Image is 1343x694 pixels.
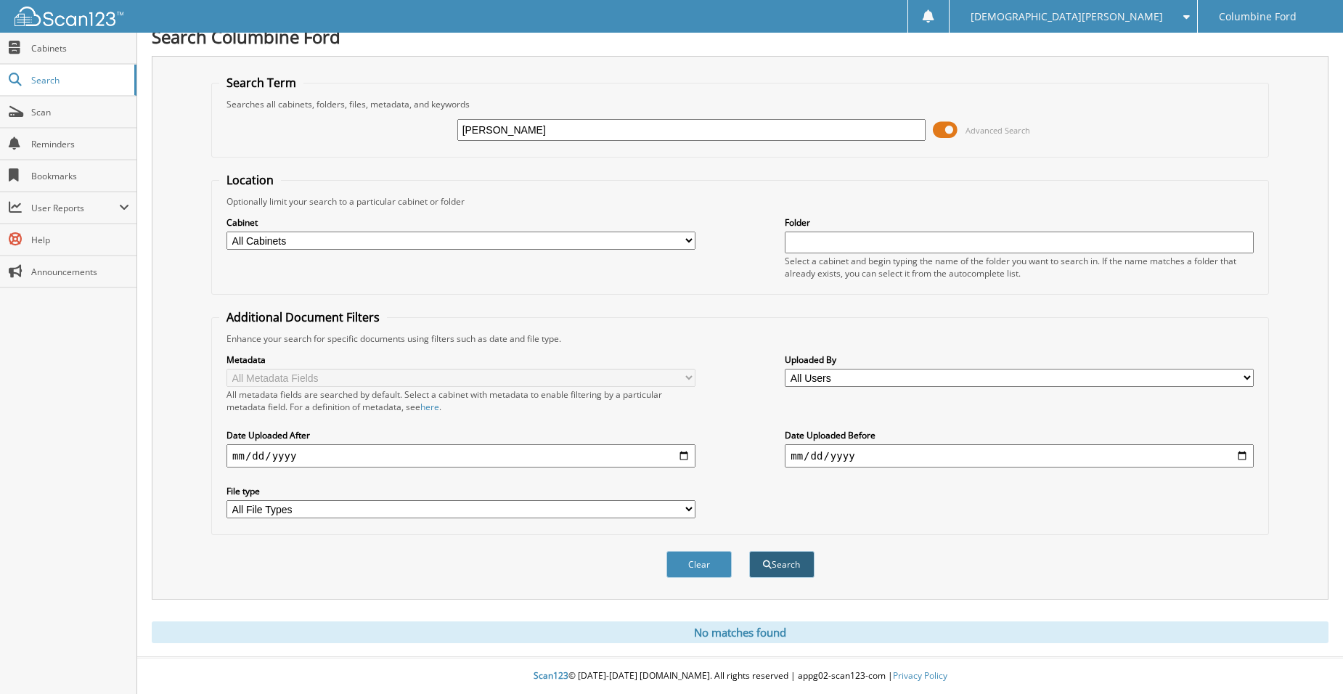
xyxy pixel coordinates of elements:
span: Scan123 [534,669,568,682]
div: All metadata fields are searched by default. Select a cabinet with metadata to enable filtering b... [226,388,695,413]
img: scan123-logo-white.svg [15,7,123,26]
a: Privacy Policy [893,669,947,682]
label: Cabinet [226,216,695,229]
span: Announcements [31,266,129,278]
div: Searches all cabinets, folders, files, metadata, and keywords [219,98,1261,110]
input: end [785,444,1254,468]
label: Date Uploaded Before [785,429,1254,441]
span: User Reports [31,202,119,214]
label: Date Uploaded After [226,429,695,441]
legend: Location [219,172,281,188]
h1: Search Columbine Ford [152,25,1328,49]
span: Cabinets [31,42,129,54]
span: Bookmarks [31,170,129,182]
span: Advanced Search [966,125,1030,136]
div: © [DATE]-[DATE] [DOMAIN_NAME]. All rights reserved | appg02-scan123-com | [137,658,1343,694]
div: Enhance your search for specific documents using filters such as date and file type. [219,332,1261,345]
button: Clear [666,551,732,578]
span: Reminders [31,138,129,150]
a: here [420,401,439,413]
legend: Additional Document Filters [219,309,387,325]
div: No matches found [152,621,1328,643]
span: Scan [31,106,129,118]
label: Metadata [226,354,695,366]
span: Columbine Ford [1219,12,1297,21]
label: File type [226,485,695,497]
span: [DEMOGRAPHIC_DATA][PERSON_NAME] [971,12,1163,21]
div: Select a cabinet and begin typing the name of the folder you want to search in. If the name match... [785,255,1254,279]
legend: Search Term [219,75,303,91]
label: Uploaded By [785,354,1254,366]
iframe: Chat Widget [1270,624,1343,694]
label: Folder [785,216,1254,229]
span: Search [31,74,127,86]
div: Optionally limit your search to a particular cabinet or folder [219,195,1261,208]
input: start [226,444,695,468]
button: Search [749,551,815,578]
span: Help [31,234,129,246]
